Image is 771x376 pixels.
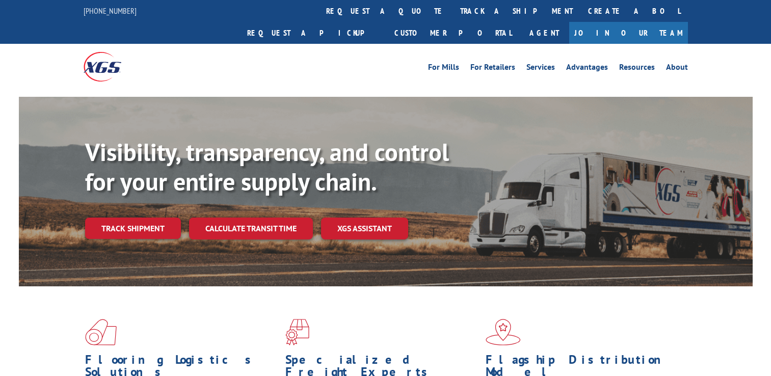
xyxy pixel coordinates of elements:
a: Agent [519,22,569,44]
a: Resources [619,63,655,74]
a: Join Our Team [569,22,688,44]
img: xgs-icon-total-supply-chain-intelligence-red [85,319,117,345]
a: XGS ASSISTANT [321,218,408,239]
a: Services [526,63,555,74]
a: Calculate transit time [189,218,313,239]
a: For Mills [428,63,459,74]
b: Visibility, transparency, and control for your entire supply chain. [85,136,449,197]
img: xgs-icon-flagship-distribution-model-red [486,319,521,345]
a: Advantages [566,63,608,74]
a: For Retailers [470,63,515,74]
a: Customer Portal [387,22,519,44]
a: Track shipment [85,218,181,239]
a: [PHONE_NUMBER] [84,6,137,16]
a: Request a pickup [240,22,387,44]
img: xgs-icon-focused-on-flooring-red [285,319,309,345]
a: About [666,63,688,74]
